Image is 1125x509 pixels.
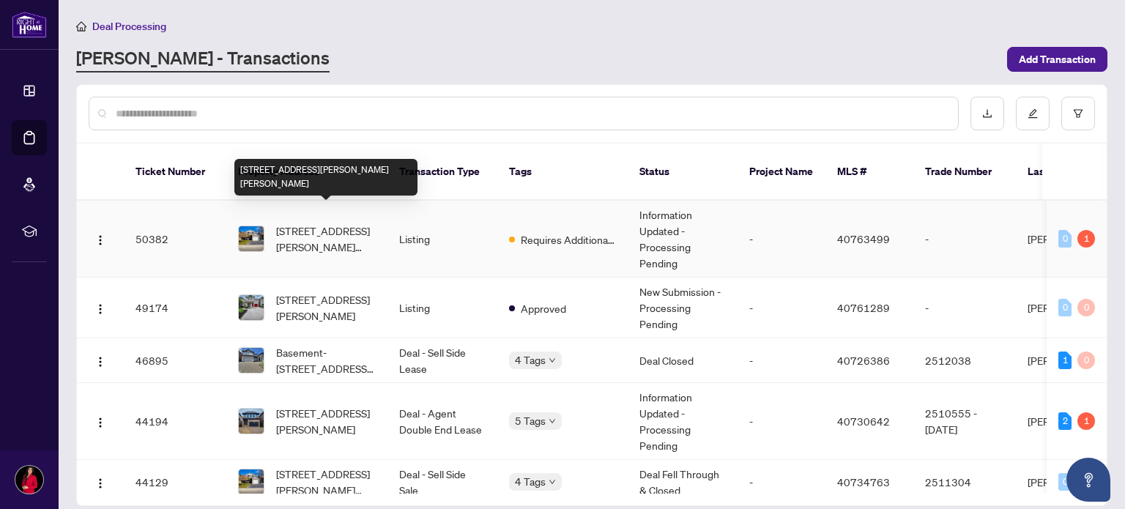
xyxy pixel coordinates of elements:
[515,412,546,429] span: 5 Tags
[1058,412,1072,430] div: 2
[913,144,1016,201] th: Trade Number
[387,144,497,201] th: Transaction Type
[738,278,825,338] td: -
[94,478,106,489] img: Logo
[387,201,497,278] td: Listing
[15,466,43,494] img: Profile Icon
[124,460,226,505] td: 44129
[738,201,825,278] td: -
[913,278,1016,338] td: -
[124,338,226,383] td: 46895
[1073,108,1083,119] span: filter
[913,460,1016,505] td: 2511304
[837,354,890,367] span: 40726386
[913,201,1016,278] td: -
[239,348,264,373] img: thumbnail-img
[89,227,112,250] button: Logo
[1007,47,1107,72] button: Add Transaction
[276,223,376,255] span: [STREET_ADDRESS][PERSON_NAME][PERSON_NAME]
[387,278,497,338] td: Listing
[276,344,376,376] span: Basement-[STREET_ADDRESS][PERSON_NAME]
[387,338,497,383] td: Deal - Sell Side Lease
[1066,458,1110,502] button: Open asap
[1077,230,1095,248] div: 1
[387,460,497,505] td: Deal - Sell Side Sale
[239,469,264,494] img: thumbnail-img
[628,338,738,383] td: Deal Closed
[628,201,738,278] td: Information Updated - Processing Pending
[1028,108,1038,119] span: edit
[89,296,112,319] button: Logo
[239,409,264,434] img: thumbnail-img
[76,46,330,73] a: [PERSON_NAME] - Transactions
[738,144,825,201] th: Project Name
[515,473,546,490] span: 4 Tags
[913,383,1016,460] td: 2510555 - [DATE]
[124,278,226,338] td: 49174
[1058,299,1072,316] div: 0
[276,466,376,498] span: [STREET_ADDRESS][PERSON_NAME][PERSON_NAME]
[1077,352,1095,369] div: 0
[12,11,47,38] img: logo
[94,234,106,246] img: Logo
[837,415,890,428] span: 40730642
[970,97,1004,130] button: download
[738,460,825,505] td: -
[1058,230,1072,248] div: 0
[124,201,226,278] td: 50382
[276,405,376,437] span: [STREET_ADDRESS][PERSON_NAME]
[234,159,417,196] div: [STREET_ADDRESS][PERSON_NAME][PERSON_NAME]
[92,20,166,33] span: Deal Processing
[549,478,556,486] span: down
[1016,97,1050,130] button: edit
[1058,352,1072,369] div: 1
[738,383,825,460] td: -
[239,295,264,320] img: thumbnail-img
[1019,48,1096,71] span: Add Transaction
[738,338,825,383] td: -
[124,144,226,201] th: Ticket Number
[837,475,890,488] span: 40734763
[497,144,628,201] th: Tags
[94,356,106,368] img: Logo
[549,417,556,425] span: down
[124,383,226,460] td: 44194
[837,301,890,314] span: 40761289
[1077,412,1095,430] div: 1
[628,144,738,201] th: Status
[515,352,546,368] span: 4 Tags
[628,460,738,505] td: Deal Fell Through & Closed
[1058,473,1072,491] div: 0
[89,349,112,372] button: Logo
[982,108,992,119] span: download
[837,232,890,245] span: 40763499
[913,338,1016,383] td: 2512038
[628,383,738,460] td: Information Updated - Processing Pending
[1077,299,1095,316] div: 0
[521,231,616,248] span: Requires Additional Docs
[89,409,112,433] button: Logo
[239,226,264,251] img: thumbnail-img
[226,144,387,201] th: Property Address
[387,383,497,460] td: Deal - Agent Double End Lease
[94,417,106,428] img: Logo
[628,278,738,338] td: New Submission - Processing Pending
[276,291,376,324] span: [STREET_ADDRESS][PERSON_NAME]
[89,470,112,494] button: Logo
[1061,97,1095,130] button: filter
[76,21,86,31] span: home
[521,300,566,316] span: Approved
[825,144,913,201] th: MLS #
[549,357,556,364] span: down
[94,303,106,315] img: Logo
